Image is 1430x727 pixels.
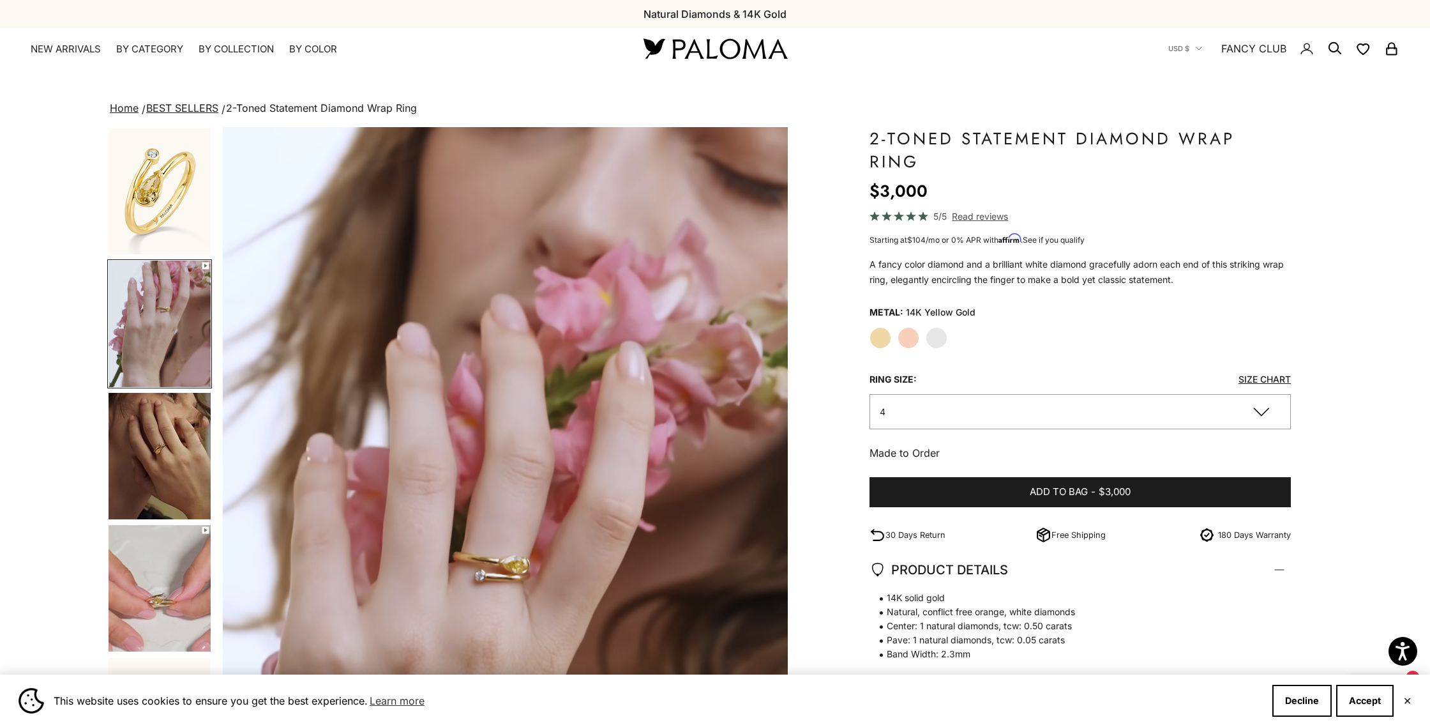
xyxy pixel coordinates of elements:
img: Cookie banner [19,688,44,714]
a: Size Chart [1238,374,1291,385]
span: Band Width: 2.3mm [869,647,1278,661]
span: $104 [907,235,926,245]
button: Go to item 5 [107,392,212,521]
button: Go to item 6 [107,524,212,653]
span: This website uses cookies to ensure you get the best experience. [54,691,1262,710]
p: Free Shipping [1051,528,1106,542]
summary: By Collection [199,43,274,56]
nav: Primary navigation [31,43,613,56]
p: Natural Diamonds & 14K Gold [643,6,786,22]
button: Go to item 1 [107,127,212,256]
button: Close [1403,697,1411,705]
variant-option-value: 14K Yellow Gold [906,303,975,322]
h1: 2-Toned Statement Diamond Wrap Ring [869,127,1291,173]
span: 14K solid gold [869,591,1278,605]
span: 5/5 [933,209,947,224]
img: #YellowGold #WhiteGold #RoseGold [109,525,211,652]
button: 4 [869,394,1291,429]
p: Made to Order [869,445,1291,461]
span: Center: 1 natural diamonds, tcw: 0.50 carats [869,619,1278,633]
button: Go to item 4 [107,259,212,388]
a: BEST SELLERS [146,102,218,114]
button: Decline [1272,685,1332,717]
span: USD $ [1168,43,1189,54]
span: Read reviews [952,209,1008,224]
span: Pave: 1 natural diamonds, tcw: 0.05 carats [869,633,1278,647]
span: Add to bag [1030,484,1088,500]
summary: By Color [289,43,337,56]
span: 4 [880,406,885,417]
p: A fancy color diamond and a brilliant white diamond gracefully adorn each end of this striking wr... [869,257,1291,287]
p: 180 Days Warranty [1218,528,1291,542]
a: Learn more [368,691,426,710]
span: Affirm [998,234,1021,243]
span: Natural, conflict free orange, white diamonds [869,605,1278,619]
nav: breadcrumbs [107,100,1323,118]
button: Accept [1336,685,1394,717]
span: 2-Toned Statement Diamond Wrap Ring [226,102,417,114]
a: Home [110,102,139,114]
summary: PRODUCT DETAILS [869,546,1291,593]
p: * At [GEOGRAPHIC_DATA], we exclusively use natural diamonds, resulting in slight variations in si... [869,591,1278,717]
legend: Metal: [869,303,903,322]
a: 5/5 Read reviews [869,209,1291,224]
p: 30 Days Return [885,528,945,542]
span: Starting at /mo or 0% APR with . [869,235,1085,245]
summary: By Category [116,43,183,56]
button: Add to bag-$3,000 [869,477,1291,508]
img: #YellowGold #WhiteGold #RoseGold [109,261,211,387]
button: USD $ [1168,43,1202,54]
a: FANCY CLUB [1221,40,1286,57]
legend: Ring Size: [869,370,917,389]
nav: Secondary navigation [1168,28,1399,69]
span: $3,000 [1099,484,1131,500]
a: NEW ARRIVALS [31,43,101,56]
img: #YellowGold [109,128,211,254]
sale-price: $3,000 [869,178,928,204]
a: See if you qualify - Learn more about Affirm Financing (opens in modal) [1023,235,1085,245]
span: PRODUCT DETAILS [869,559,1008,581]
img: #YellowGold #WhiteGold #RoseGold [109,393,211,519]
